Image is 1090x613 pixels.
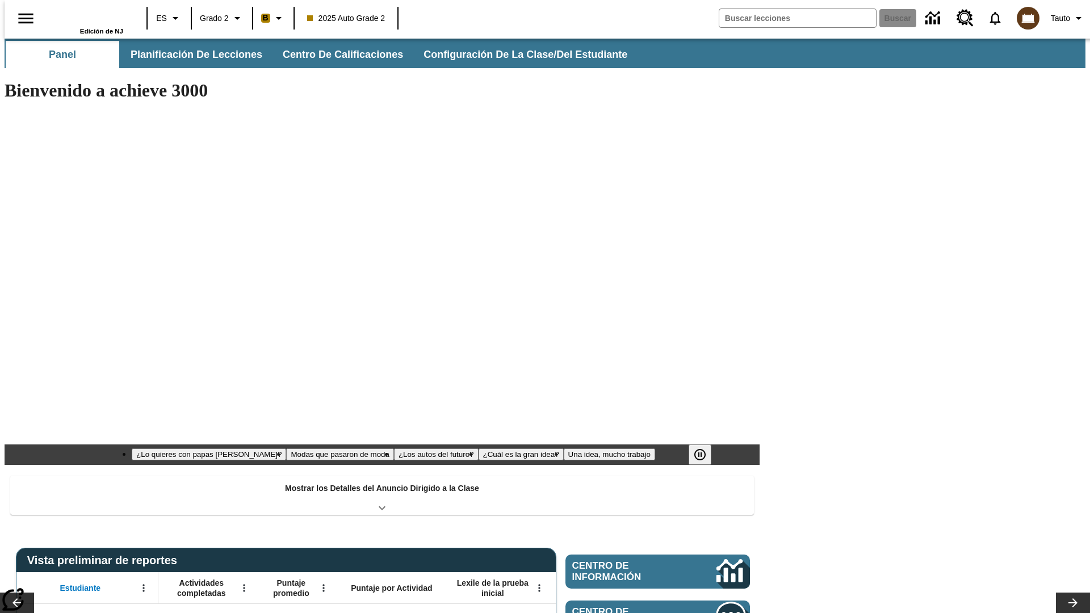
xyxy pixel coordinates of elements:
[1046,8,1090,28] button: Perfil/Configuración
[565,555,750,589] a: Centro de información
[274,41,412,68] button: Centro de calificaciones
[10,476,754,515] div: Mostrar los Detalles del Anuncio Dirigido a la Clase
[200,12,229,24] span: Grado 2
[264,578,318,598] span: Puntaje promedio
[27,554,183,567] span: Vista preliminar de reportes
[156,12,167,24] span: ES
[5,80,760,101] h1: Bienvenido a achieve 3000
[564,448,655,460] button: Diapositiva 5 Una idea, mucho trabajo
[60,583,101,593] span: Estudiante
[479,448,564,460] button: Diapositiva 4 ¿Cuál es la gran idea?
[49,5,123,28] a: Portada
[5,41,638,68] div: Subbarra de navegación
[980,3,1010,33] a: Notificaciones
[414,41,636,68] button: Configuración de la clase/del estudiante
[307,12,385,24] span: 2025 Auto Grade 2
[263,11,269,25] span: B
[5,39,1085,68] div: Subbarra de navegación
[689,444,711,465] button: Pausar
[351,583,432,593] span: Puntaje por Actividad
[121,41,271,68] button: Planificación de lecciones
[236,580,253,597] button: Abrir menú
[285,482,479,494] p: Mostrar los Detalles del Anuncio Dirigido a la Clase
[9,2,43,35] button: Abrir el menú lateral
[451,578,534,598] span: Lexile de la prueba inicial
[1056,593,1090,613] button: Carrusel de lecciones, seguir
[315,580,332,597] button: Abrir menú
[257,8,290,28] button: Boost El color de la clase es anaranjado claro. Cambiar el color de la clase.
[531,580,548,597] button: Abrir menú
[919,3,950,34] a: Centro de información
[80,28,123,35] span: Edición de NJ
[151,8,187,28] button: Lenguaje: ES, Selecciona un idioma
[49,4,123,35] div: Portada
[195,8,249,28] button: Grado: Grado 2, Elige un grado
[164,578,239,598] span: Actividades completadas
[394,448,479,460] button: Diapositiva 3 ¿Los autos del futuro?
[1010,3,1046,33] button: Escoja un nuevo avatar
[689,444,723,465] div: Pausar
[719,9,876,27] input: Buscar campo
[1017,7,1039,30] img: avatar image
[572,560,678,583] span: Centro de información
[6,41,119,68] button: Panel
[950,3,980,33] a: Centro de recursos, Se abrirá en una pestaña nueva.
[135,580,152,597] button: Abrir menú
[1051,12,1070,24] span: Tauto
[286,448,393,460] button: Diapositiva 2 Modas que pasaron de moda
[132,448,286,460] button: Diapositiva 1 ¿Lo quieres con papas fritas?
